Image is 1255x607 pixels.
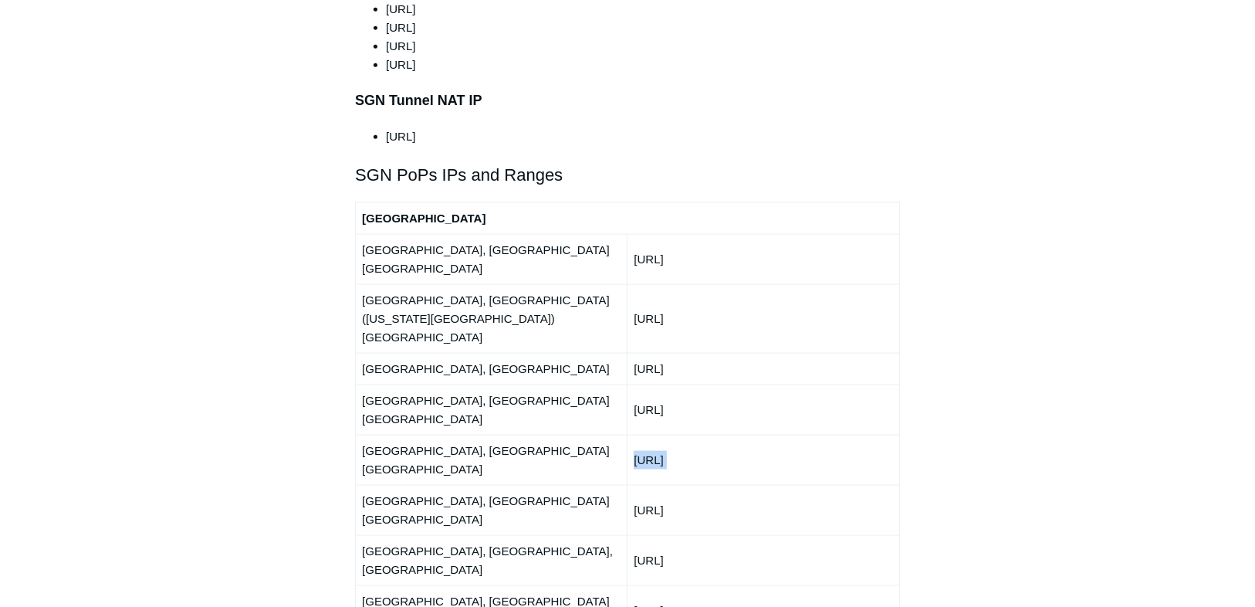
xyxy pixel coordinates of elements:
[627,535,899,585] td: [URL]
[356,385,627,435] td: [GEOGRAPHIC_DATA], [GEOGRAPHIC_DATA] [GEOGRAPHIC_DATA]
[627,284,899,353] td: [URL]
[356,535,627,585] td: [GEOGRAPHIC_DATA], [GEOGRAPHIC_DATA], [GEOGRAPHIC_DATA]
[386,56,900,74] li: [URL]
[627,485,899,535] td: [URL]
[386,2,415,15] span: [URL]
[356,234,627,284] td: [GEOGRAPHIC_DATA], [GEOGRAPHIC_DATA] [GEOGRAPHIC_DATA]
[627,353,899,385] td: [URL]
[355,161,900,188] h2: SGN PoPs IPs and Ranges
[356,284,627,353] td: [GEOGRAPHIC_DATA], [GEOGRAPHIC_DATA] ([US_STATE][GEOGRAPHIC_DATA]) [GEOGRAPHIC_DATA]
[386,127,900,146] li: [URL]
[386,21,415,34] span: [URL]
[386,39,415,53] span: [URL]
[356,485,627,535] td: [GEOGRAPHIC_DATA], [GEOGRAPHIC_DATA] [GEOGRAPHIC_DATA]
[356,435,627,485] td: [GEOGRAPHIC_DATA], [GEOGRAPHIC_DATA] [GEOGRAPHIC_DATA]
[627,435,899,485] td: [URL]
[627,234,899,284] td: [URL]
[355,90,900,112] h3: SGN Tunnel NAT IP
[627,385,899,435] td: [URL]
[362,212,485,225] strong: [GEOGRAPHIC_DATA]
[356,353,627,385] td: [GEOGRAPHIC_DATA], [GEOGRAPHIC_DATA]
